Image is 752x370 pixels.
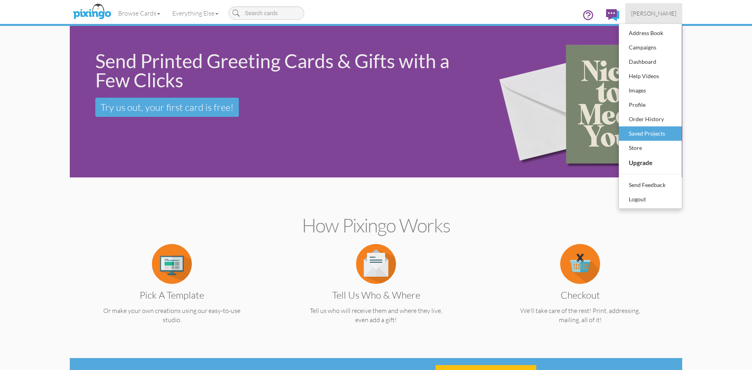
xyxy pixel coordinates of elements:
[619,192,682,207] a: Logout
[619,98,682,112] a: Profile
[627,179,674,191] div: Send Feedback
[494,259,667,325] a: Checkout We'll take care of the rest! Print, addressing, mailing, all of it!
[85,259,258,325] a: Pick a Template Or make your own creations using our easy-to-use studio.
[619,26,682,40] a: Address Book
[112,3,166,23] a: Browse Cards
[85,306,258,325] p: Or make your own creations using our easy-to-use studio.
[619,112,682,126] a: Order History
[627,85,674,96] div: Images
[627,27,674,39] div: Address Book
[627,56,674,68] div: Dashboard
[627,70,674,82] div: Help Videos
[627,156,674,169] div: Upgrade
[619,141,682,155] a: Store
[494,306,667,325] p: We'll take care of the rest! Print, addressing, mailing, all of it!
[619,55,682,69] a: Dashboard
[484,15,677,189] img: 15b0954d-2d2f-43ee-8fdb-3167eb028af9.png
[627,99,674,111] div: Profile
[152,244,192,284] img: item.alt
[625,3,682,24] a: [PERSON_NAME]
[84,215,668,236] h2: How Pixingo works
[606,9,619,21] img: comments.svg
[619,69,682,83] a: Help Videos
[627,128,674,140] div: Saved Projects
[619,178,682,192] a: Send Feedback
[71,2,113,22] img: pixingo logo
[619,83,682,98] a: Images
[289,306,463,325] p: Tell us who will receive them and where they live, even add a gift!
[619,126,682,141] a: Saved Projects
[619,40,682,55] a: Campaigns
[560,244,600,284] img: item.alt
[627,113,674,125] div: Order History
[627,142,674,154] div: Store
[100,101,234,113] span: Try us out, your first card is free!
[627,41,674,53] div: Campaigns
[166,3,224,23] a: Everything Else
[95,51,472,90] div: Send Printed Greeting Cards & Gifts with a Few Clicks
[289,259,463,325] a: Tell us Who & Where Tell us who will receive them and where they live, even add a gift!
[228,6,304,20] input: Search cards
[631,10,676,17] span: [PERSON_NAME]
[627,193,674,205] div: Logout
[295,290,457,300] h3: Tell us Who & Where
[500,290,661,300] h3: Checkout
[619,155,682,170] a: Upgrade
[95,98,239,117] a: Try us out, your first card is free!
[91,290,252,300] h3: Pick a Template
[356,244,396,284] img: item.alt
